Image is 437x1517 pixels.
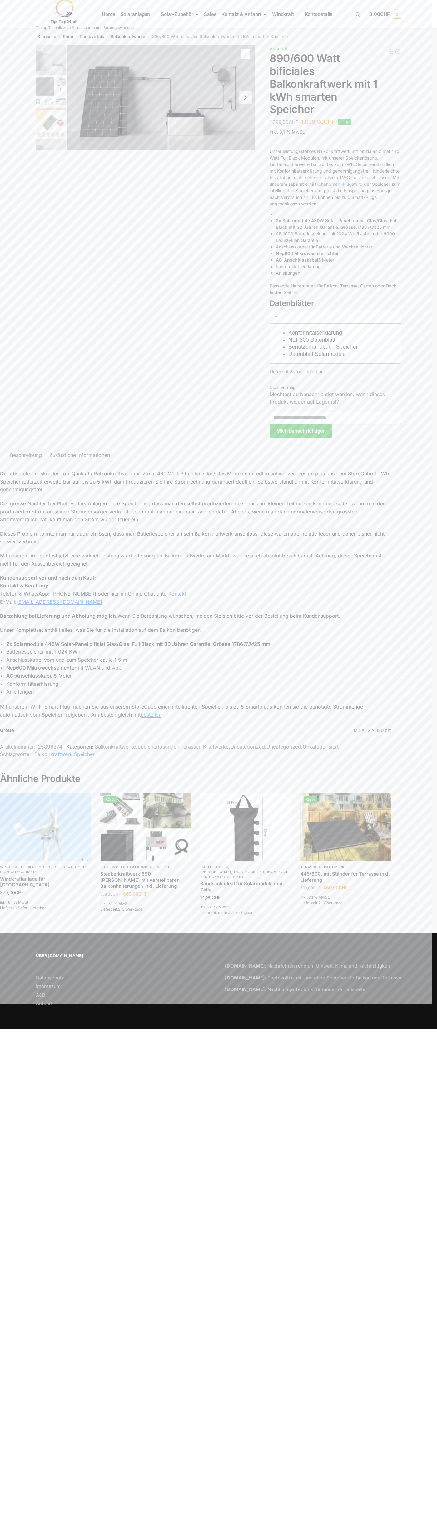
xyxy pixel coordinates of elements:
em: 1134 [367,224,376,230]
a: Uncategorized [4,870,36,874]
span: -21% [338,119,351,125]
img: Bificial 30 % mehr Leistung [36,108,66,138]
bdi: 1.099,00 [301,119,335,125]
span: Solar-Zubehör [161,11,193,17]
h1: 890/600 Watt bificiales Balkonkraftwerk mit 1 kWh smarten Speicher [270,52,401,116]
a: Photovoltaik [100,865,129,869]
a: Balkonkraftwerke [111,34,145,39]
span: Lieferzeit: [100,907,142,911]
span: CHF [380,11,390,17]
span: mitte Juli verfügbar [218,910,253,915]
span: / [104,34,111,39]
a: Uncategorized [200,870,290,879]
button: Mich benachrichtigen [270,424,332,438]
a: Startseite [37,34,56,39]
strong: AC-Anschlusskabel [276,257,318,263]
p: Unser leistungsstarkes Balkonkraftwerk mit bifizialen 2 mal 445 Watt Full Black Modulen, mit unse... [270,148,401,207]
p: Möchtest du benachrichtigt werden, wenn dieses Produkt wieder auf Lager ist? [270,390,401,405]
a: Speicher [74,751,95,757]
a: [DOMAIN_NAME]: Nachhaltige Technik für moderne Haushalte [225,986,365,992]
a: Uncategorized [230,744,265,750]
a: Sandsäcke zu Beschwerung Camping, Schirme, Pavilions-Solarmodule [200,793,291,861]
span: 1786 25 mm [357,224,390,230]
a: Terassen Kraftwerke [300,865,347,869]
a: Speicherlösungen [137,744,179,750]
span: / [56,34,63,39]
span: Lieferzeit: [200,910,253,915]
img: ASE 1000 Batteriespeicher [36,45,66,75]
a: Uncategorized [232,870,264,874]
span: CHF [15,890,24,895]
a: bestellen [141,712,161,718]
bdi: 669,00 [123,891,147,896]
bdi: 1.399,00 [270,119,298,125]
nav: Breadcrumb [25,28,412,45]
p: inkl. 8,1 % MwSt. [100,901,191,906]
strong: Nep600 Mikrowechselrichter [6,665,76,671]
bdi: 14,90 [200,895,221,900]
span: / [73,34,80,39]
a: Unkategorisiert [303,744,339,750]
p: Nicht vorrätig [270,380,401,390]
strong: [DOMAIN_NAME] [225,963,265,969]
a: Halterungen [200,865,228,869]
li: Anleitungen [276,270,401,276]
span: 125896374 [36,744,62,750]
li: Anschlusskabel vom und zum Speicher ca. je 1,5 m [6,656,392,664]
span: CHF [212,895,221,900]
span: CHF [324,119,335,125]
span: CHF [113,892,121,896]
span: CHF [138,891,147,896]
a: [EMAIL_ADDRESS][DOMAIN_NAME] [17,599,102,605]
li: Anleitungen [6,688,392,696]
td: 172 × 12 × 120 cm [214,727,391,738]
li: Batteriespeicher mit 1,024 KWh [6,648,392,656]
a: Sandsack ideal für Solarmodule und Zelte [200,881,291,893]
a: Beschreibung [6,448,46,463]
a: hier [290,290,297,295]
a: Unkategorisiert [209,875,244,879]
a: Balkonkraftwerke [95,744,136,750]
span: Sofort Lieferbar [290,369,323,374]
em: 1134 [243,641,254,647]
a: Datenblatt Solarmodule [288,351,346,357]
a: 445/600, mit Ständer für Terrasse inkl. Lieferung [300,871,391,883]
a: NEP600 Datenblatt [288,337,335,343]
strong: Nep600 Mikrowechselrichter [276,251,339,256]
p: , [100,865,191,870]
a: Sales [201,0,219,28]
li: 5 Meter [276,257,401,263]
a: Unkategorisiert [24,865,59,869]
img: Solar Panel im edlen Schwarz mit Ständer [300,793,391,861]
li: 5 Meter [6,672,392,680]
span: Sofort Lieferbar [18,906,46,910]
a: Impressum [36,983,61,989]
img: 1 (3) [36,139,66,169]
a: Photovoltaik [80,34,104,39]
span: Über [DOMAIN_NAME] [36,953,212,959]
p: inkl. 8,1 % MwSt. [300,895,391,900]
bdi: 599,00 [300,886,321,890]
span: Kontakt & Anfahrt [221,11,261,17]
a: Konformitätserklärung [288,330,342,336]
a: Kontodetails [302,0,335,28]
span: CHF [339,885,347,890]
a: AGB [36,992,45,998]
li: mit WLAN und App [6,664,392,672]
span: Lieferzeit: [270,369,323,374]
p: Passende Halterungen für Balkon, Terrasse, Garten oder Dach finden Sie [270,282,401,296]
a: Shop [63,34,73,39]
strong: AC-Anschlusskabel [6,673,54,679]
h3: Datenblätter [270,298,401,309]
a: Terassen Kraftwerke [181,744,229,750]
span: 2-3 Werktage [318,901,343,905]
span: inkl. 8,1 % MwSt. [270,129,305,135]
img: 860w-mi-1kwh-speicher [36,77,66,106]
p: inkl. 8,1 % MwSt. [200,904,291,910]
img: ASE 1000 Batteriespeicher [67,45,255,150]
a: Mega XXL 1780 Watt Steckerkraftwerk Genehmigungsfrei. [389,48,395,55]
strong: [DOMAIN_NAME] [225,986,265,992]
a: [DOMAIN_NAME]: Photovoltaik mit und ohne Speicher für Balkon und Terrasse [225,975,401,981]
a: WiFi Smart Plug für unseren Plug & Play Batteriespeicher [395,48,401,55]
li: Konformitätserklärung [276,263,401,270]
